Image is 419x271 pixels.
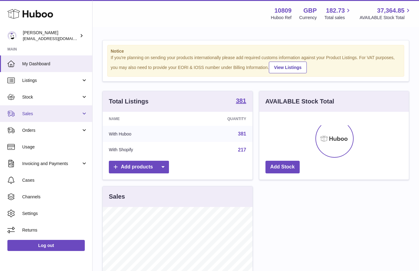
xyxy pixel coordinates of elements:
[23,30,78,42] div: [PERSON_NAME]
[22,78,81,83] span: Listings
[299,15,317,21] div: Currency
[183,112,253,126] th: Quantity
[265,161,300,173] a: Add Stock
[326,6,345,15] span: 182.73
[324,15,352,21] span: Total sales
[377,6,405,15] span: 37,364.85
[109,192,125,201] h3: Sales
[265,97,334,106] h3: AVAILABLE Stock Total
[22,111,81,117] span: Sales
[22,194,88,200] span: Channels
[359,6,412,21] a: 37,364.85 AVAILABLE Stock Total
[236,98,246,105] a: 381
[324,6,352,21] a: 182.73 Total sales
[238,147,246,152] a: 217
[7,240,85,251] a: Log out
[111,48,401,54] strong: Notice
[303,6,317,15] strong: GBP
[22,61,88,67] span: My Dashboard
[22,227,88,233] span: Returns
[109,97,149,106] h3: Total Listings
[269,62,307,73] a: View Listings
[359,15,412,21] span: AVAILABLE Stock Total
[238,131,246,136] a: 381
[111,55,401,73] div: If you're planning on sending your products internationally please add required customs informati...
[109,161,169,173] a: Add products
[274,6,292,15] strong: 10809
[236,98,246,104] strong: 381
[22,127,81,133] span: Orders
[22,211,88,216] span: Settings
[103,126,183,142] td: With Huboo
[22,144,88,150] span: Usage
[22,177,88,183] span: Cases
[103,112,183,126] th: Name
[22,161,81,167] span: Invoicing and Payments
[103,142,183,158] td: With Shopify
[271,15,292,21] div: Huboo Ref
[7,31,17,40] img: shop@ballersingod.com
[23,36,91,41] span: [EMAIL_ADDRESS][DOMAIN_NAME]
[22,94,81,100] span: Stock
